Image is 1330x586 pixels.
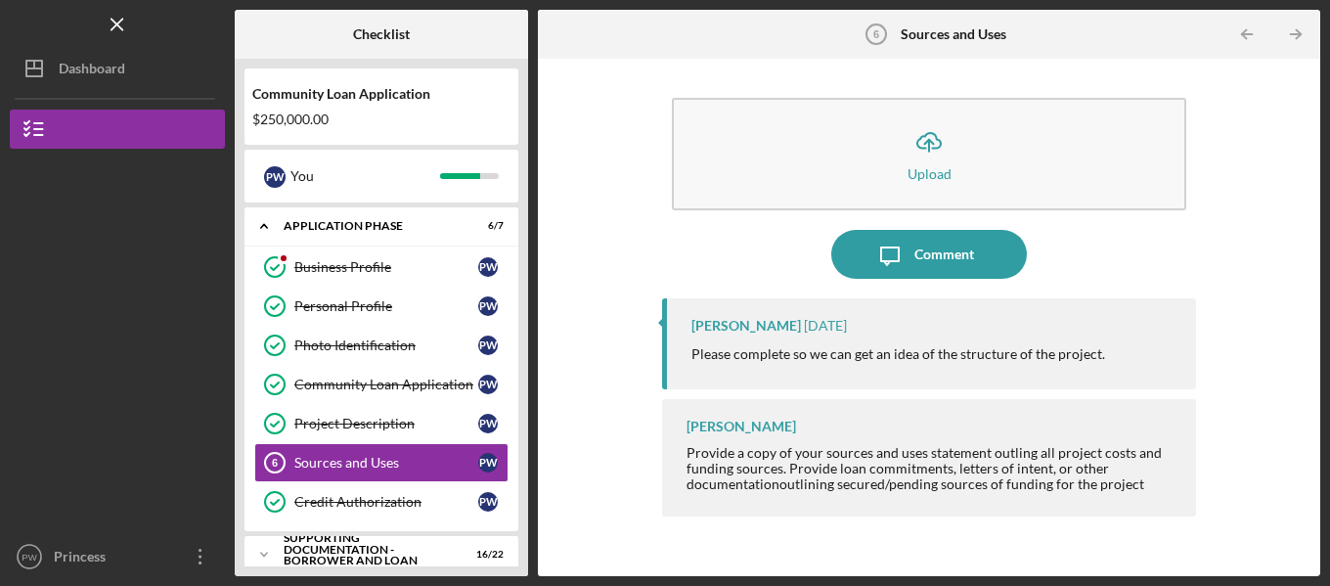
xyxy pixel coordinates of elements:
div: Upload [908,166,952,181]
div: [PERSON_NAME] [687,419,796,434]
div: P W [478,375,498,394]
a: Business ProfilePW [254,248,509,287]
a: Credit AuthorizationPW [254,482,509,521]
div: P W [478,492,498,512]
b: Sources and Uses [901,26,1006,42]
div: P W [478,414,498,433]
div: P W [478,296,498,316]
div: Supporting Documentation - Borrower and Loan Guarantors [284,532,455,577]
a: 6Sources and UsesPW [254,443,509,482]
div: Photo Identification [294,338,478,353]
div: Community Loan Application [294,377,478,392]
button: PWPrincess [PERSON_NAME] [10,537,225,576]
div: 16 / 22 [468,549,504,561]
a: Personal ProfilePW [254,287,509,326]
time: 2025-09-18 20:21 [804,318,847,334]
div: Personal Profile [294,298,478,314]
div: Dashboard [59,49,125,93]
button: Comment [831,230,1027,279]
div: 6 / 7 [468,220,504,232]
text: PW [22,552,37,563]
span: Provide a copy of your sources and uses statement outling all project costs and funding sources. ... [687,444,1162,492]
b: Checklist [353,26,410,42]
tspan: 6 [873,28,879,40]
div: Credit Authorization [294,494,478,510]
div: You [290,159,440,193]
p: Please complete so we can get an idea of the structure of the project. [691,343,1105,365]
div: Business Profile [294,259,478,275]
div: $250,000.00 [252,112,510,127]
div: P W [478,257,498,277]
button: Upload [672,98,1186,210]
div: Sources and Uses [294,455,478,471]
div: P W [478,336,498,355]
div: [PERSON_NAME] [691,318,801,334]
a: Photo IdentificationPW [254,326,509,365]
div: Comment [914,230,974,279]
span: outlining secured/pending sources of funding for the project [779,475,1144,492]
div: Community Loan Application [252,86,510,102]
button: Dashboard [10,49,225,88]
div: Application Phase [284,220,455,232]
div: P W [478,453,498,473]
div: Project Description [294,416,478,431]
a: Project DescriptionPW [254,404,509,443]
div: P W [264,166,286,188]
a: Community Loan ApplicationPW [254,365,509,404]
tspan: 6 [272,457,278,469]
